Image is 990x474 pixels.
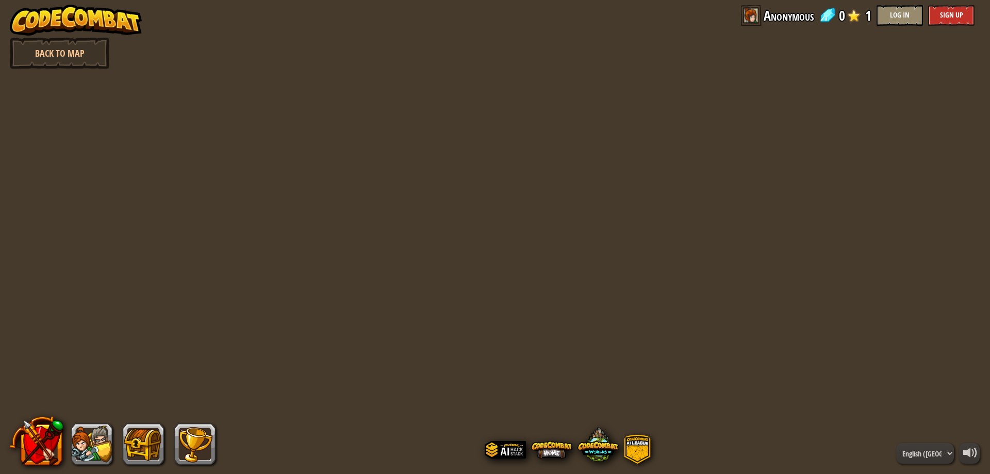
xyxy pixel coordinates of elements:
button: Log In [877,5,923,26]
img: CodeCombat - Learn how to code by playing a game [10,5,142,36]
select: Languages [896,443,954,464]
button: Adjust volume [959,443,980,464]
button: Sign Up [928,5,975,26]
span: 1 [865,5,871,26]
span: Anonymous [764,5,814,26]
span: 0 [839,5,845,26]
a: Back to Map [10,38,109,69]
